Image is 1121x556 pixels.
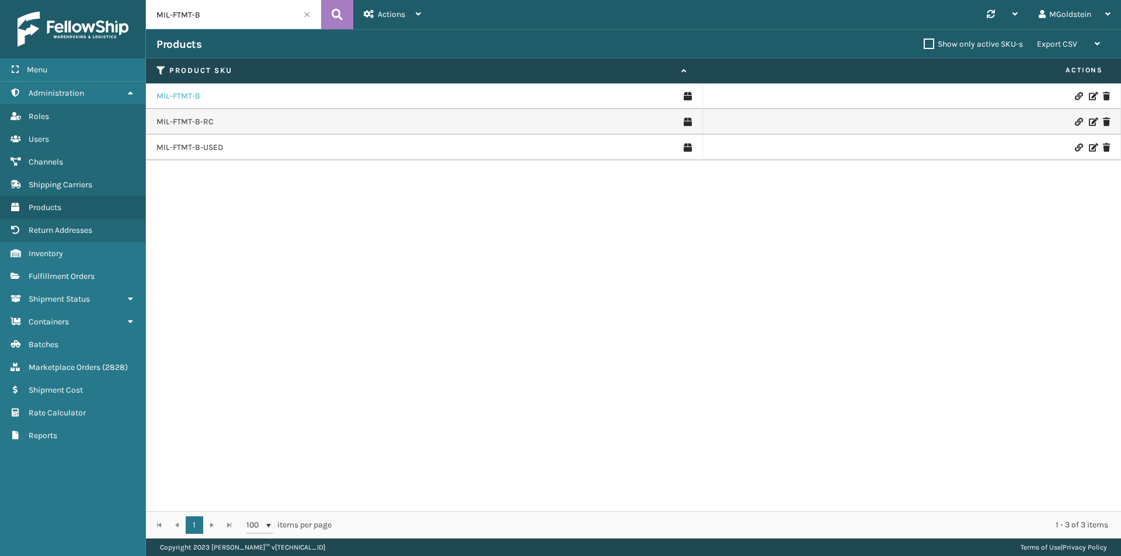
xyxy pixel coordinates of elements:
div: | [1021,538,1107,556]
i: Edit [1089,144,1096,152]
span: Menu [27,65,47,75]
i: Link Product [1075,144,1082,152]
a: 1 [186,516,203,534]
i: Edit [1089,92,1096,100]
i: Delete [1103,92,1110,100]
i: Edit [1089,118,1096,126]
img: logo [18,12,128,47]
span: Channels [29,157,63,167]
span: ( 2828 ) [102,362,128,372]
span: Containers [29,317,69,327]
i: Link Product [1075,118,1082,126]
span: Actions [702,61,1110,80]
span: Shipping Carriers [29,180,92,190]
span: Reports [29,431,57,440]
a: MIL-FTMT-B [156,90,200,102]
span: Users [29,134,49,144]
span: Products [29,202,61,212]
div: 1 - 3 of 3 items [348,519,1108,531]
span: Shipment Cost [29,385,83,395]
span: Roles [29,111,49,121]
span: Fulfillment Orders [29,271,95,281]
a: MIL-FTMT-B-RC [156,116,214,128]
span: Export CSV [1037,39,1077,49]
span: Return Addresses [29,225,92,235]
span: Actions [378,9,405,19]
span: Rate Calculator [29,408,86,418]
a: MIL-FTMT-B-USED [156,142,223,153]
span: Marketplace Orders [29,362,100,372]
span: Batches [29,340,58,349]
i: Delete [1103,144,1110,152]
a: Privacy Policy [1063,543,1107,551]
span: Inventory [29,249,63,258]
i: Delete [1103,118,1110,126]
i: Link Product [1075,92,1082,100]
label: Product SKU [169,65,676,76]
h3: Products [156,37,201,51]
span: 100 [246,519,264,531]
span: Shipment Status [29,294,90,304]
p: Copyright 2023 [PERSON_NAME]™ v [TECHNICAL_ID] [160,538,325,556]
span: items per page [246,516,332,534]
a: Terms of Use [1021,543,1061,551]
label: Show only active SKU-s [924,39,1023,49]
span: Administration [29,88,84,98]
